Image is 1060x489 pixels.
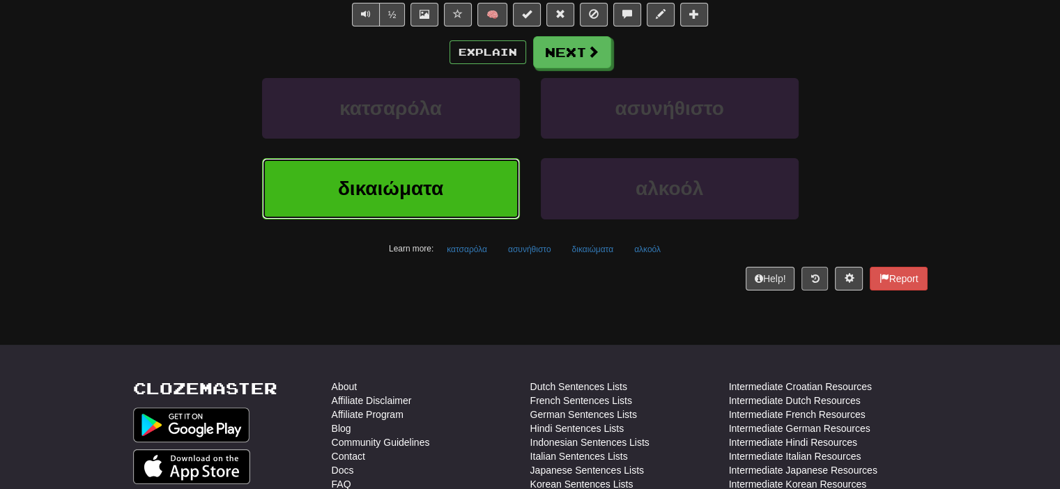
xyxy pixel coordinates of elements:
a: Intermediate Dutch Resources [729,394,861,407]
a: Contact [332,449,365,463]
a: Italian Sentences Lists [530,449,628,463]
a: Japanese Sentences Lists [530,463,644,477]
a: Intermediate Hindi Resources [729,435,857,449]
a: Intermediate Croatian Resources [729,380,872,394]
button: δικαιώματα [262,158,520,219]
button: κατσαρόλα [439,239,495,260]
button: Ignore sentence (alt+i) [580,3,608,26]
button: Set this sentence to 100% Mastered (alt+m) [513,3,541,26]
span: αλκοόλ [636,178,703,199]
img: Get it on App Store [133,449,251,484]
a: German Sentences Lists [530,407,637,421]
a: Intermediate Japanese Resources [729,463,877,477]
a: Blog [332,421,351,435]
a: Docs [332,463,354,477]
button: Edit sentence (alt+d) [647,3,675,26]
button: Report [870,267,927,290]
a: Affiliate Disclaimer [332,394,412,407]
button: Show image (alt+x) [410,3,438,26]
button: Round history (alt+y) [801,267,828,290]
button: 🧠 [477,3,507,26]
a: Clozemaster [133,380,277,397]
button: Favorite sentence (alt+f) [444,3,472,26]
span: ασυνήθιστο [615,98,723,119]
button: ½ [379,3,406,26]
button: Discuss sentence (alt+u) [613,3,641,26]
button: ασυνήθιστο [541,78,799,139]
button: Explain [450,40,526,64]
a: Indonesian Sentences Lists [530,435,650,449]
a: Community Guidelines [332,435,430,449]
a: Dutch Sentences Lists [530,380,627,394]
button: αλκοόλ [541,158,799,219]
button: δικαιώματα [564,239,621,260]
a: Hindi Sentences Lists [530,421,624,435]
button: ασυνήθιστο [500,239,559,260]
span: δικαιώματα [338,178,443,199]
a: French Sentences Lists [530,394,632,407]
span: κατσαρόλα [339,98,442,119]
button: Next [533,36,611,68]
div: Text-to-speech controls [349,3,406,26]
small: Learn more: [389,244,433,254]
a: About [332,380,358,394]
a: Intermediate French Resources [729,407,866,421]
button: Add to collection (alt+a) [680,3,708,26]
button: Reset to 0% Mastered (alt+r) [546,3,574,26]
button: Play sentence audio (ctl+space) [352,3,380,26]
a: Intermediate Italian Resources [729,449,861,463]
img: Get it on Google Play [133,407,250,442]
a: Intermediate German Resources [729,421,870,435]
button: κατσαρόλα [262,78,520,139]
a: Affiliate Program [332,407,404,421]
button: Help! [746,267,795,290]
button: αλκοόλ [627,239,668,260]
